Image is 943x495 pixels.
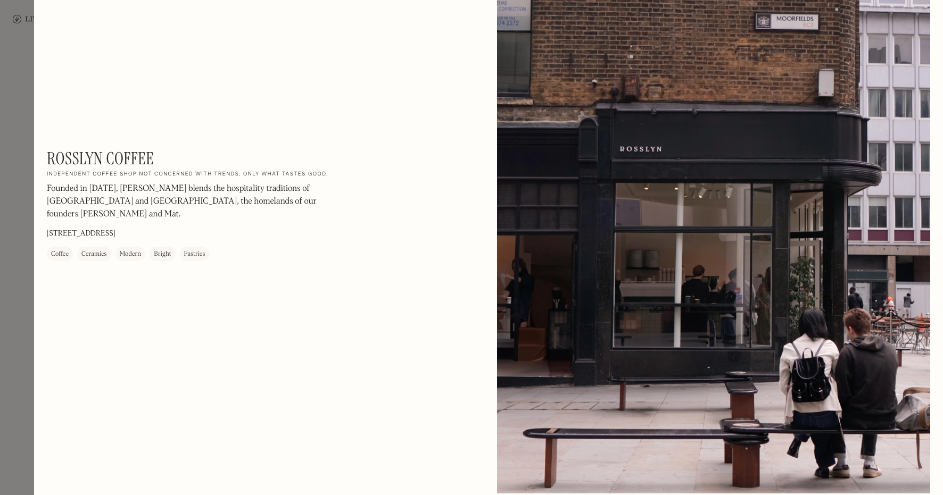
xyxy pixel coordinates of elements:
p: [STREET_ADDRESS] [47,229,115,240]
div: Ceramics [81,249,106,260]
div: Bright [154,249,171,260]
div: Coffee [51,249,69,260]
div: Pastries [184,249,205,260]
h2: Independent coffee shop not concerned with trends, only what tastes good. [47,171,328,179]
p: Founded in [DATE], [PERSON_NAME] blends the hospitality traditions of [GEOGRAPHIC_DATA] and [GEOG... [47,183,334,221]
div: Modern [120,249,142,260]
h1: Rosslyn Coffee [47,148,154,169]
